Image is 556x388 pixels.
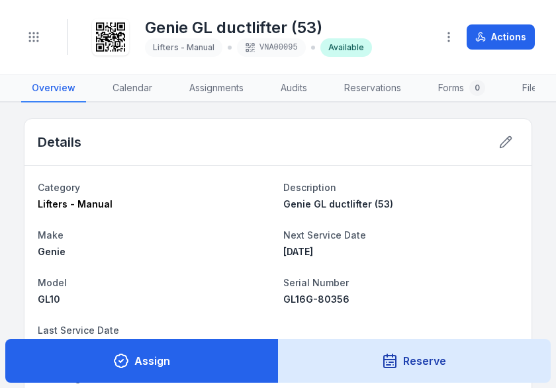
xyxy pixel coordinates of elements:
[283,182,336,193] span: Description
[270,75,318,102] a: Audits
[320,38,372,57] div: Available
[283,246,313,257] span: [DATE]
[283,229,366,241] span: Next Service Date
[21,75,86,102] a: Overview
[237,38,306,57] div: VNA00095
[102,75,163,102] a: Calendar
[283,246,313,257] time: 04/06/2025, 12:25:00 am
[38,198,113,210] span: Lifters - Manual
[21,24,46,50] button: Toggle navigation
[283,198,393,210] span: Genie GL ductlifter (53)
[38,182,80,193] span: Category
[334,75,412,102] a: Reservations
[38,133,81,151] h2: Details
[38,229,64,241] span: Make
[283,277,349,288] span: Serial Number
[38,246,66,257] span: Genie
[469,80,485,96] div: 0
[38,293,60,305] span: GL10
[5,339,279,383] button: Assign
[38,325,119,336] span: Last Service Date
[145,17,372,38] h1: Genie GL ductlifter (53)
[428,75,496,102] a: Forms0
[278,339,551,383] button: Reserve
[179,75,254,102] a: Assignments
[38,277,67,288] span: Model
[283,293,349,305] span: GL16G-80356
[153,42,214,52] span: Lifters - Manual
[467,24,535,50] button: Actions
